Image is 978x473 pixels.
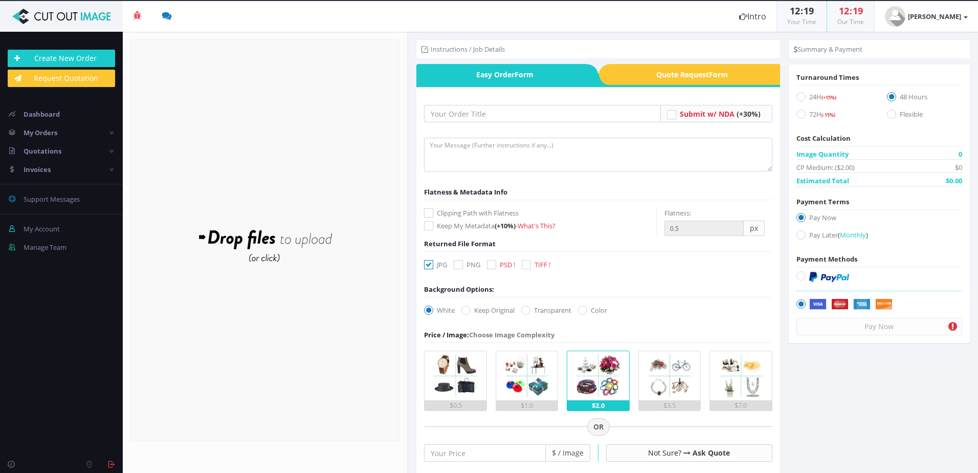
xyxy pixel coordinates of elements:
[454,260,480,270] label: PNG
[424,330,554,340] div: Choose Image Complexity
[461,305,515,315] label: Keep Original
[946,176,962,186] span: $0.00
[837,17,864,26] small: Our Time
[424,239,496,248] span: Returned File Format
[587,418,610,436] span: OR
[821,92,836,101] a: (+15%)
[710,400,771,411] div: $7.0
[24,128,57,137] span: My Orders
[839,5,849,17] span: 12
[729,1,776,32] a: Intro
[431,351,480,400] img: 1.png
[24,243,66,252] span: Manage Team
[24,224,60,233] span: My Account
[709,70,728,79] i: Form
[8,9,115,24] img: Cut Out Image
[500,260,515,269] span: PSD !
[424,208,656,218] label: Clipping Path with Flatness
[821,112,835,118] span: (-15%)
[416,64,586,85] span: Easy Order
[424,187,507,197] span: Flatness & Metadata Info
[716,351,765,400] img: 5.png
[535,260,550,269] span: TIFF !
[573,351,623,400] img: 3.png
[648,448,681,458] span: Not Sure?
[955,162,962,173] span: $0
[796,197,849,206] span: Payment Terms
[425,400,486,411] div: $0.5
[518,221,555,230] a: What's This?
[424,260,447,270] label: JPG
[821,110,835,119] a: (-15%)
[787,17,816,26] small: Your Time
[546,444,590,462] span: $ / Image
[887,109,962,123] label: Flexible
[796,254,857,264] span: Payment Methods
[737,109,761,119] span: (+30%)
[800,5,804,17] span: :
[424,444,545,462] input: Your Price
[796,149,849,159] span: Image Quantity
[790,5,800,17] span: 12
[908,12,961,21] strong: [PERSON_NAME]
[804,5,814,17] span: 19
[821,94,836,101] span: (+15%)
[838,230,868,240] a: (Monthly)
[416,64,586,85] a: Easy OrderForm
[875,1,978,32] a: [PERSON_NAME]
[809,299,893,310] img: Securely by Stripe
[424,330,469,339] span: Price / Image:
[611,64,781,85] a: Quote RequestForm
[424,221,656,231] label: Keep My Metadata -
[796,109,872,123] label: 72H
[515,70,534,79] i: Form
[744,221,765,236] span: px
[578,305,607,315] label: Color
[796,134,851,143] span: Cost Calculation
[680,109,761,119] a: Submit w/ NDA (+30%)
[502,351,551,400] img: 2.png
[796,230,962,244] label: Pay Later
[840,230,866,240] span: Monthly
[796,73,859,82] span: Turnaround Times
[693,448,730,458] a: Ask Quote
[521,305,571,315] label: Transparent
[796,212,962,226] label: Pay Now
[853,5,863,17] span: 19
[567,400,629,411] div: $2.0
[496,400,558,411] div: $1.0
[8,50,115,67] a: Create New Order
[24,146,61,156] span: Quotations
[849,5,853,17] span: :
[794,44,862,54] li: Summary & Payment
[24,195,80,204] span: Support Messages
[424,305,455,315] label: White
[887,92,962,105] label: 48 Hours
[796,162,855,173] span: CP Medium: ($2.00)
[645,351,694,400] img: 4.png
[495,221,516,230] span: (+10%)
[24,110,60,119] span: Dashboard
[639,400,700,411] div: $3.5
[796,176,849,186] span: Estimated Total
[611,64,781,85] span: Quote Request
[809,272,849,282] img: PayPal
[8,70,115,87] a: Request Quotation
[24,165,51,174] span: Invoices
[680,109,735,119] span: Submit w/ NDA
[885,6,905,27] img: user_default.jpg
[424,284,494,294] div: Background Options:
[959,149,962,159] span: 0
[424,105,660,122] input: Your Order Title
[664,208,691,218] label: Flatness:
[796,92,872,105] label: 24H
[421,44,505,54] li: Instructions / Job Details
